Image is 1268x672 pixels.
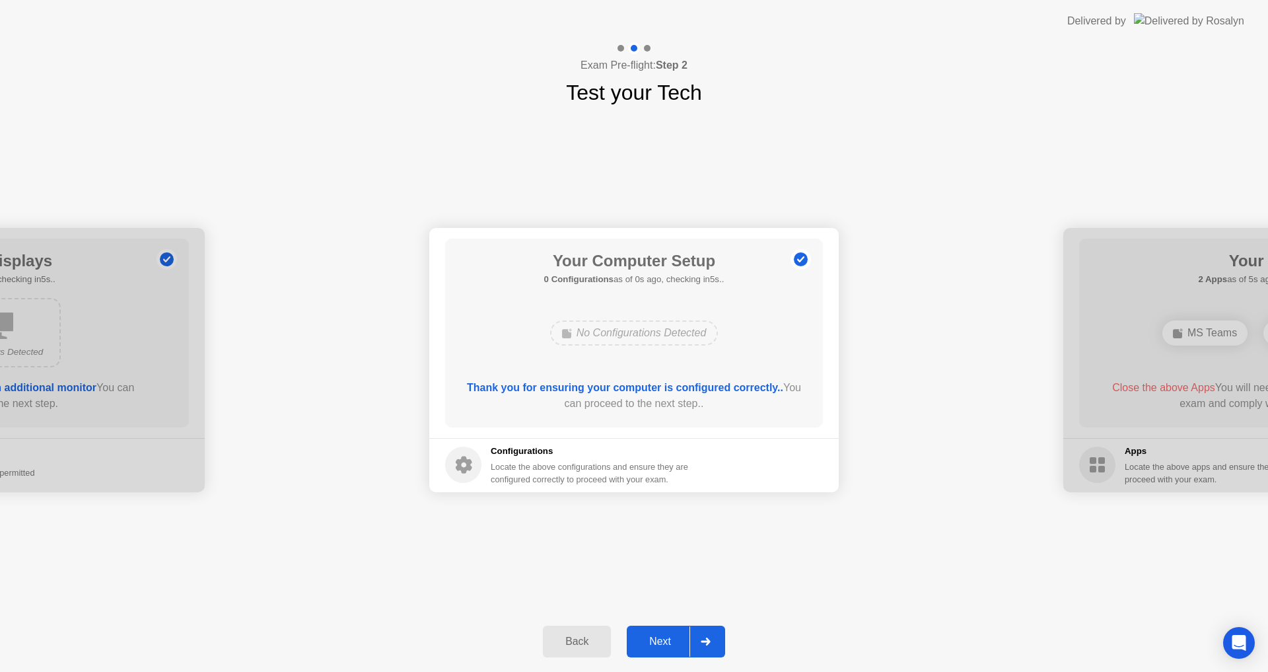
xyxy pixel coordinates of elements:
button: Next [627,626,725,657]
h5: Configurations [491,445,691,458]
h1: Your Computer Setup [544,249,724,273]
div: Next [631,636,689,648]
h1: Test your Tech [566,77,702,108]
b: Step 2 [656,59,687,71]
div: Locate the above configurations and ensure they are configured correctly to proceed with your exam. [491,461,691,486]
b: Thank you for ensuring your computer is configured correctly.. [467,382,783,393]
button: Back [543,626,611,657]
div: Open Intercom Messenger [1223,627,1255,659]
b: 0 Configurations [544,274,614,284]
h5: as of 0s ago, checking in5s.. [544,273,724,286]
div: Delivered by [1067,13,1126,29]
div: No Configurations Detected [550,320,719,346]
h4: Exam Pre-flight: [581,57,687,73]
div: Back [547,636,607,648]
img: Delivered by Rosalyn [1134,13,1244,28]
div: You can proceed to the next step.. [464,380,804,412]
